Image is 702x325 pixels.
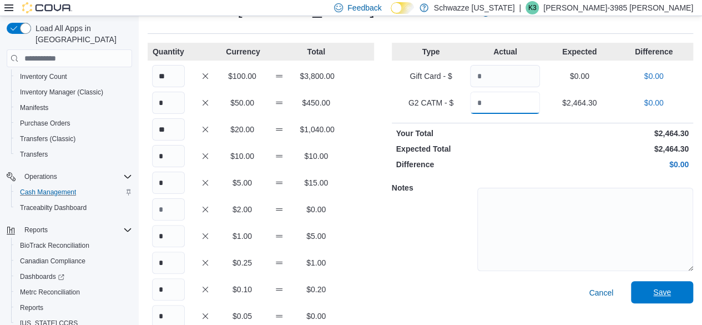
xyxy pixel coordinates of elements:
[226,124,259,135] p: $20.00
[619,71,689,82] p: $0.00
[152,252,185,274] input: Quantity
[391,2,414,14] input: Dark Mode
[396,159,541,170] p: Difference
[11,269,137,284] a: Dashboards
[226,231,259,242] p: $1.00
[152,278,185,301] input: Quantity
[544,71,614,82] p: $0.00
[226,177,259,188] p: $5.00
[152,92,185,114] input: Quantity
[16,117,132,130] span: Purchase Orders
[16,70,132,83] span: Inventory Count
[300,257,332,268] p: $1.00
[152,198,185,221] input: Quantity
[619,46,689,57] p: Difference
[20,150,48,159] span: Transfers
[16,86,132,99] span: Inventory Manager (Classic)
[396,46,466,57] p: Type
[543,1,693,14] p: [PERSON_NAME]-3985 [PERSON_NAME]
[584,282,618,304] button: Cancel
[300,284,332,295] p: $0.20
[16,201,132,214] span: Traceabilty Dashboard
[16,148,132,161] span: Transfers
[631,281,693,303] button: Save
[11,284,137,300] button: Metrc Reconciliation
[526,1,539,14] div: Kandice-3985 Marquez
[544,143,689,154] p: $2,464.30
[16,254,90,268] a: Canadian Compliance
[544,97,614,108] p: $2,464.30
[300,71,332,82] p: $3,800.00
[16,86,108,99] a: Inventory Manager (Classic)
[20,223,132,237] span: Reports
[16,101,132,114] span: Manifests
[653,287,671,298] span: Save
[31,23,132,45] span: Load All Apps in [GEOGRAPHIC_DATA]
[20,72,67,81] span: Inventory Count
[16,301,132,314] span: Reports
[300,204,332,215] p: $0.00
[226,204,259,215] p: $2.00
[20,188,76,197] span: Cash Management
[300,124,332,135] p: $1,040.00
[20,119,70,128] span: Purchase Orders
[396,97,466,108] p: G2 CATM - $
[519,1,521,14] p: |
[300,46,332,57] p: Total
[396,128,541,139] p: Your Total
[11,184,137,200] button: Cash Management
[16,270,69,283] a: Dashboards
[16,101,53,114] a: Manifests
[2,222,137,238] button: Reports
[16,132,132,146] span: Transfers (Classic)
[300,177,332,188] p: $15.00
[152,225,185,247] input: Quantity
[226,284,259,295] p: $0.10
[16,239,132,252] span: BioTrack Reconciliation
[226,151,259,162] p: $10.00
[392,177,475,199] h5: Notes
[152,172,185,194] input: Quantity
[11,69,137,84] button: Inventory Count
[16,201,91,214] a: Traceabilty Dashboard
[528,1,537,14] span: K3
[152,118,185,141] input: Quantity
[20,170,62,183] button: Operations
[152,145,185,167] input: Quantity
[22,2,72,13] img: Cova
[20,303,43,312] span: Reports
[11,300,137,316] button: Reports
[300,97,332,108] p: $450.00
[300,311,332,322] p: $0.00
[396,143,541,154] p: Expected Total
[347,2,381,13] span: Feedback
[11,116,137,131] button: Purchase Orders
[20,203,87,212] span: Traceabilty Dashboard
[20,134,75,143] span: Transfers (Classic)
[16,239,94,252] a: BioTrack Reconciliation
[396,71,466,82] p: Gift Card - $
[16,286,84,299] a: Metrc Reconciliation
[20,88,103,97] span: Inventory Manager (Classic)
[226,71,259,82] p: $100.00
[16,270,132,283] span: Dashboards
[11,100,137,116] button: Manifests
[11,253,137,269] button: Canadian Compliance
[20,257,85,266] span: Canadian Compliance
[300,151,332,162] p: $10.00
[16,186,80,199] a: Cash Management
[434,1,515,14] p: Schwazze [US_STATE]
[470,65,540,87] input: Quantity
[544,159,689,170] p: $0.00
[470,92,540,114] input: Quantity
[11,238,137,253] button: BioTrack Reconciliation
[11,147,137,162] button: Transfers
[20,241,89,250] span: BioTrack Reconciliation
[300,231,332,242] p: $5.00
[16,148,52,161] a: Transfers
[11,200,137,216] button: Traceabilty Dashboard
[470,46,540,57] p: Actual
[16,132,80,146] a: Transfers (Classic)
[226,46,259,57] p: Currency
